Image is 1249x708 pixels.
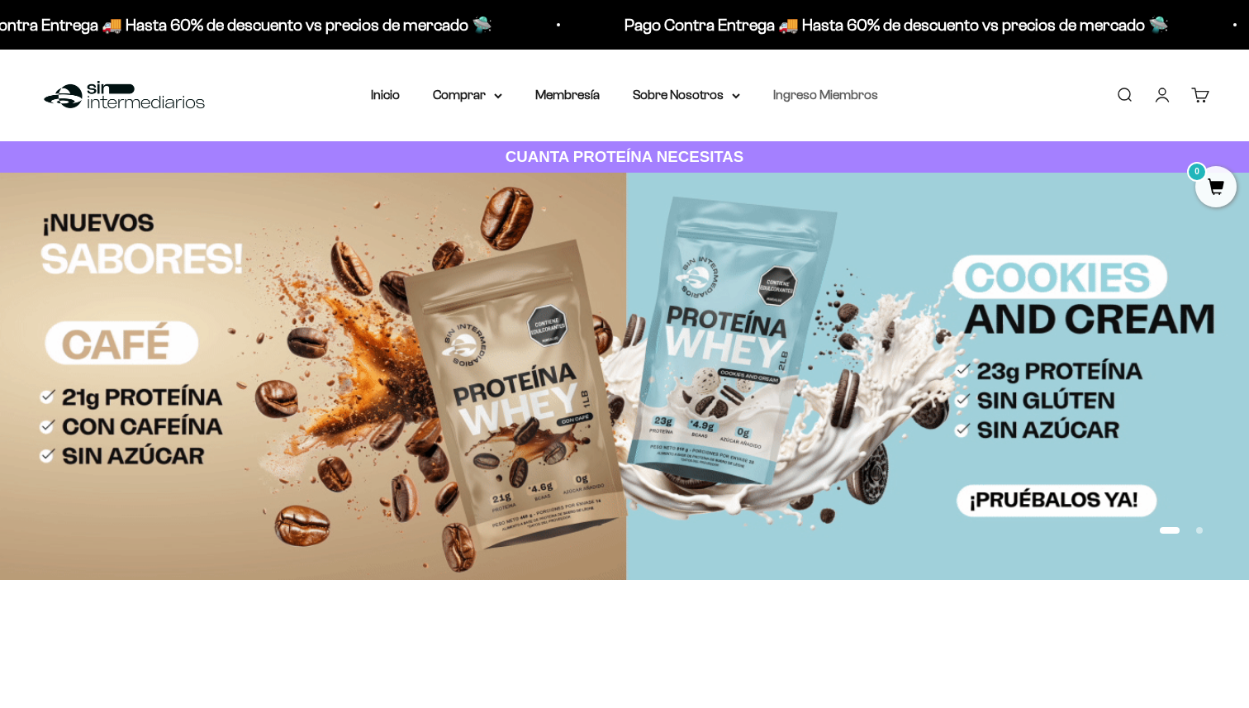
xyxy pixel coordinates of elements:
summary: Comprar [433,84,502,106]
summary: Sobre Nosotros [633,84,740,106]
strong: CUANTA PROTEÍNA NECESITAS [506,148,744,165]
p: Pago Contra Entrega 🚚 Hasta 60% de descuento vs precios de mercado 🛸 [624,12,1169,38]
a: Membresía [535,88,600,102]
a: 0 [1195,179,1237,197]
a: Inicio [371,88,400,102]
mark: 0 [1187,162,1207,182]
a: Ingreso Miembros [773,88,878,102]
